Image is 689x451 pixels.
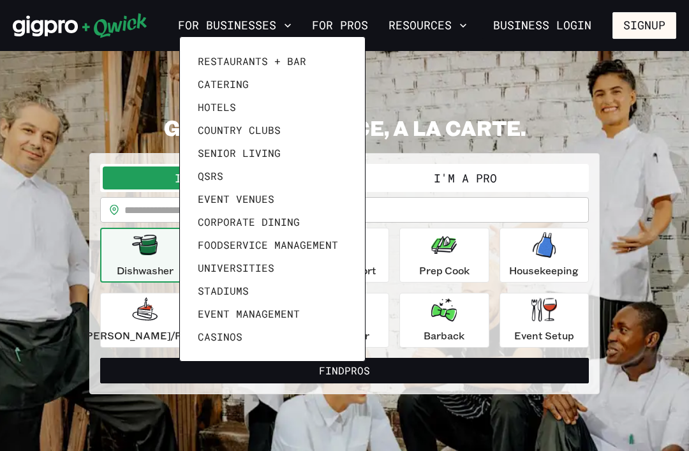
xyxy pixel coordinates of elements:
[198,170,223,182] span: QSRs
[198,307,300,320] span: Event Management
[198,330,242,343] span: Casinos
[198,147,281,159] span: Senior Living
[198,239,338,251] span: Foodservice Management
[198,193,274,205] span: Event Venues
[198,216,300,228] span: Corporate Dining
[198,101,236,114] span: Hotels
[198,124,281,137] span: Country Clubs
[198,78,249,91] span: Catering
[198,285,249,297] span: Stadiums
[198,262,274,274] span: Universities
[198,55,306,68] span: Restaurants + Bar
